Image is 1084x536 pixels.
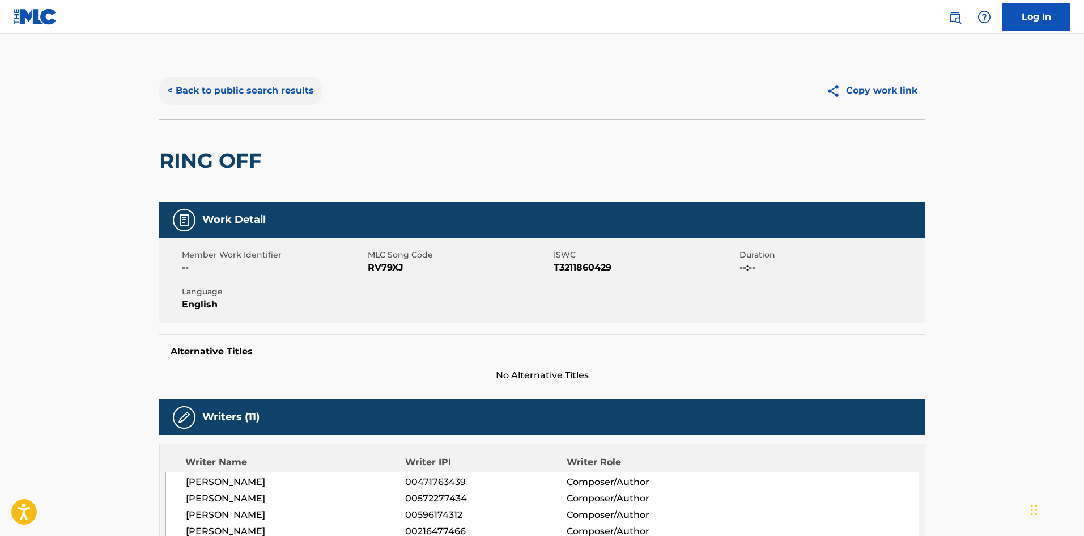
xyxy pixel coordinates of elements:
h2: RING OFF [159,148,267,174]
span: Member Work Identifier [182,249,365,261]
span: --:-- [739,261,923,275]
div: Writer Role [567,455,713,469]
img: help [977,10,991,24]
span: Language [182,286,365,298]
span: 00596174312 [405,508,566,522]
img: Copy work link [826,84,846,98]
h5: Work Detail [202,213,266,226]
img: Work Detail [177,213,191,227]
a: Log In [1002,3,1070,31]
span: Composer/Author [567,492,713,505]
img: Writers [177,411,191,424]
img: MLC Logo [14,9,57,25]
span: Composer/Author [567,508,713,522]
span: Duration [739,249,923,261]
span: ISWC [554,249,737,261]
span: English [182,298,365,311]
span: [PERSON_NAME] [186,475,406,489]
span: No Alternative Titles [159,369,925,382]
span: [PERSON_NAME] [186,492,406,505]
div: Writer Name [185,455,406,469]
a: Public Search [943,6,966,28]
button: < Back to public search results [159,77,322,105]
div: Drag [1031,493,1038,527]
span: -- [182,261,365,275]
span: 00572277434 [405,492,566,505]
h5: Alternative Titles [171,346,914,357]
div: Writer IPI [405,455,567,469]
span: MLC Song Code [368,249,551,261]
button: Copy work link [818,77,925,105]
span: T3211860429 [554,261,737,275]
span: RV79XJ [368,261,551,275]
span: [PERSON_NAME] [186,508,406,522]
span: Composer/Author [567,475,713,489]
iframe: Chat Widget [1027,482,1084,536]
div: Help [973,6,996,28]
span: 00471763439 [405,475,566,489]
h5: Writers (11) [202,411,260,424]
img: search [948,10,962,24]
